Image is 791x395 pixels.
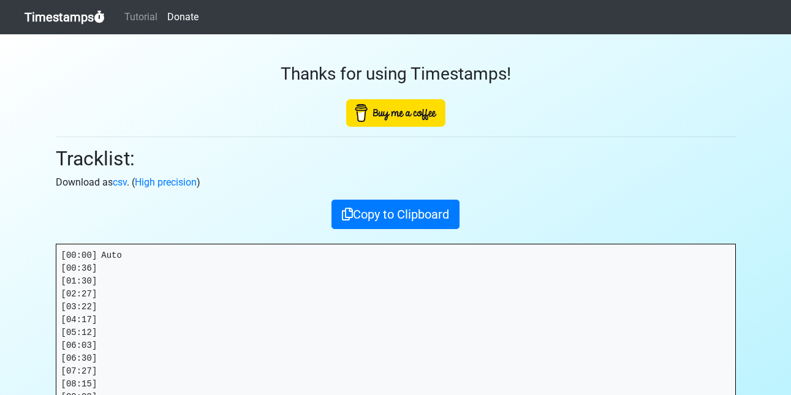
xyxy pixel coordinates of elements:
[119,5,162,29] a: Tutorial
[25,5,105,29] a: Timestamps
[135,176,197,188] a: High precision
[56,175,736,190] p: Download as . ( )
[162,5,203,29] a: Donate
[113,176,127,188] a: csv
[331,200,460,229] button: Copy to Clipboard
[346,99,445,127] img: Buy Me A Coffee
[56,64,736,85] h3: Thanks for using Timestamps!
[56,147,736,170] h2: Tracklist:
